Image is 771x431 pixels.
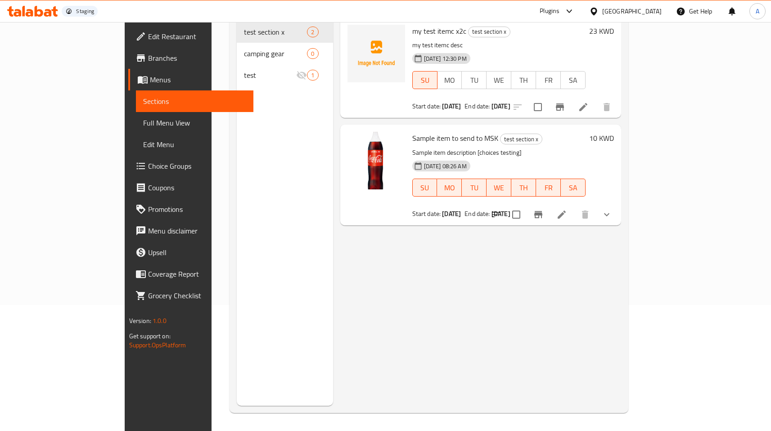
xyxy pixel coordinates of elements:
[596,96,618,118] button: delete
[441,74,459,87] span: MO
[412,40,586,51] p: my test itemc desc
[469,27,510,37] span: test section x
[528,98,547,117] span: Select to update
[574,204,596,225] button: delete
[148,269,246,279] span: Coverage Report
[143,96,246,107] span: Sections
[490,74,508,87] span: WE
[515,181,532,194] span: TH
[589,132,614,144] h6: 10 KWD
[412,208,441,220] span: Start date:
[307,71,318,80] span: 1
[307,49,318,58] span: 0
[128,263,253,285] a: Coverage Report
[511,71,536,89] button: TH
[150,74,246,85] span: Menus
[465,74,483,87] span: TU
[143,117,246,128] span: Full Menu View
[528,204,549,225] button: Branch-specific-item
[237,18,333,90] nav: Menu sections
[412,179,437,197] button: SU
[128,26,253,47] a: Edit Restaurant
[486,71,511,89] button: WE
[128,198,253,220] a: Promotions
[420,54,470,63] span: [DATE] 12:30 PM
[560,71,586,89] button: SA
[578,102,589,112] a: Edit menu item
[536,71,561,89] button: FR
[412,147,586,158] p: Sample item description [choices testing]
[442,100,461,112] b: [DATE]
[540,181,557,194] span: FR
[540,6,559,17] div: Plugins
[416,74,434,87] span: SU
[511,179,536,197] button: TH
[128,47,253,69] a: Branches
[128,242,253,263] a: Upsell
[416,181,434,194] span: SU
[128,155,253,177] a: Choice Groups
[148,247,246,258] span: Upsell
[564,181,582,194] span: SA
[602,6,662,16] div: [GEOGRAPHIC_DATA]
[412,24,466,38] span: my test itemc x2c
[536,179,561,197] button: FR
[462,179,487,197] button: TU
[128,285,253,306] a: Grocery Checklist
[589,25,614,37] h6: 23 KWD
[136,112,253,134] a: Full Menu View
[136,90,253,112] a: Sections
[237,64,333,86] div: test1
[136,134,253,155] a: Edit Menu
[148,53,246,63] span: Branches
[487,179,511,197] button: WE
[307,28,318,36] span: 2
[244,27,307,37] span: test section x
[464,208,490,220] span: End date:
[601,209,612,220] svg: Show Choices
[244,48,307,59] span: camping gear
[485,204,507,225] button: sort-choices
[143,139,246,150] span: Edit Menu
[561,179,586,197] button: SA
[129,315,151,327] span: Version:
[596,204,618,225] button: show more
[148,290,246,301] span: Grocery Checklist
[148,161,246,171] span: Choice Groups
[549,96,571,118] button: Branch-specific-item
[420,162,470,171] span: [DATE] 08:26 AM
[441,181,458,194] span: MO
[129,339,186,351] a: Support.OpsPlatform
[128,220,253,242] a: Menu disclaimer
[412,71,437,89] button: SU
[490,181,508,194] span: WE
[128,69,253,90] a: Menus
[237,43,333,64] div: camping gear0
[465,181,483,194] span: TU
[461,71,487,89] button: TU
[437,179,462,197] button: MO
[515,74,532,87] span: TH
[128,177,253,198] a: Coupons
[412,100,441,112] span: Start date:
[148,225,246,236] span: Menu disclaimer
[491,100,510,112] b: [DATE]
[153,315,167,327] span: 1.0.0
[756,6,759,16] span: A
[129,330,171,342] span: Get support on:
[437,71,462,89] button: MO
[148,182,246,193] span: Coupons
[244,70,296,81] span: test
[307,70,318,81] div: items
[148,204,246,215] span: Promotions
[347,132,405,189] img: Sample item to send to MSK
[556,209,567,220] a: Edit menu item
[237,21,333,43] div: test section x2
[442,208,461,220] b: [DATE]
[500,134,542,144] span: test section x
